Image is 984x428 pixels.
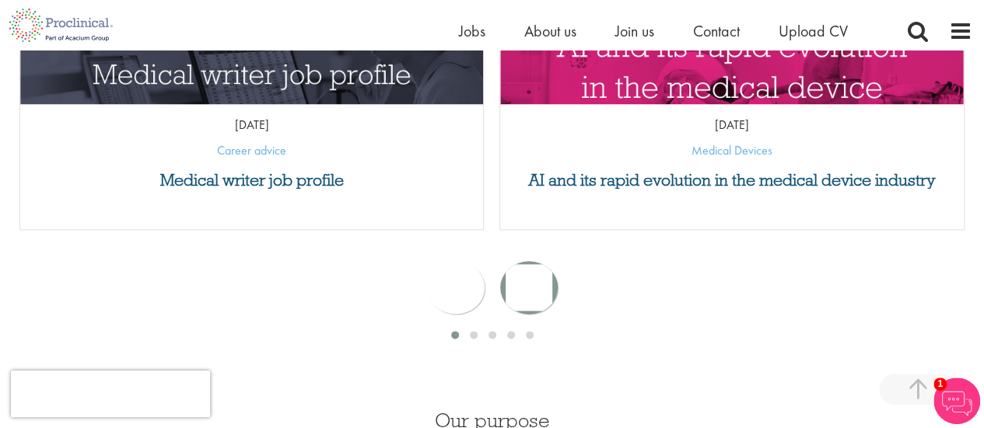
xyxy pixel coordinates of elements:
a: Join us [615,21,654,41]
a: Contact [693,21,740,41]
iframe: reCAPTCHA [11,371,210,417]
span: 1 [933,378,947,391]
a: AI and its rapid evolution in the medical device industry [508,172,955,189]
div: prev [427,261,485,314]
div: next [500,261,558,314]
a: Medical Devices [692,142,772,158]
img: Chatbot [933,378,980,424]
p: [DATE] [500,117,963,134]
p: [DATE] [20,117,483,134]
a: Jobs [459,21,485,41]
a: Medical writer job profile [28,172,475,189]
a: Upload CV [779,21,848,41]
a: Career advice [217,142,286,158]
a: About us [524,21,576,41]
